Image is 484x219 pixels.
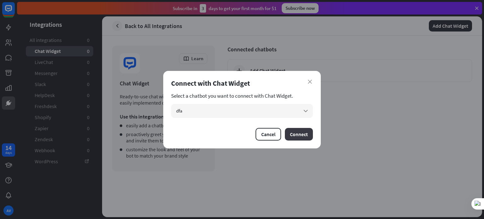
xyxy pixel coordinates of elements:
[5,3,24,21] button: Open LiveChat chat widget
[302,107,309,114] i: arrow_down
[256,128,281,141] button: Cancel
[171,79,313,88] div: Connect with Chat Widget
[285,128,313,141] button: Connect
[176,108,182,114] span: dfa
[308,80,312,84] i: close
[171,93,313,99] section: Select a chatbot you want to connect with Chat Widget.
